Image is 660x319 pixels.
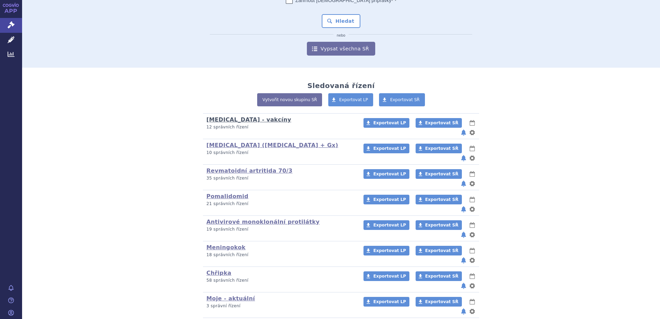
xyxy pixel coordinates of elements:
[416,220,462,230] a: Exportovat SŘ
[460,180,467,188] button: notifikace
[469,205,476,213] button: nastavení
[469,170,476,178] button: lhůty
[206,116,291,123] a: [MEDICAL_DATA] - vakcíny
[373,172,406,176] span: Exportovat LP
[206,278,355,283] p: 58 správních řízení
[469,119,476,127] button: lhůty
[425,120,458,125] span: Exportovat SŘ
[469,128,476,137] button: nastavení
[425,146,458,151] span: Exportovat SŘ
[469,256,476,264] button: nastavení
[363,118,409,128] a: Exportovat LP
[425,172,458,176] span: Exportovat SŘ
[328,93,373,106] a: Exportovat LP
[339,97,368,102] span: Exportovat LP
[206,226,355,232] p: 19 správních řízení
[469,154,476,162] button: nastavení
[373,274,406,279] span: Exportovat LP
[373,248,406,253] span: Exportovat LP
[373,120,406,125] span: Exportovat LP
[460,231,467,239] button: notifikace
[425,248,458,253] span: Exportovat SŘ
[469,180,476,188] button: nastavení
[363,271,409,281] a: Exportovat LP
[206,150,355,156] p: 10 správních řízení
[469,246,476,255] button: lhůty
[416,271,462,281] a: Exportovat SŘ
[460,256,467,264] button: notifikace
[363,220,409,230] a: Exportovat LP
[469,282,476,290] button: nastavení
[416,169,462,179] a: Exportovat SŘ
[469,195,476,204] button: lhůty
[390,97,420,102] span: Exportovat SŘ
[206,295,255,302] a: Moje - aktuální
[363,297,409,307] a: Exportovat LP
[469,231,476,239] button: nastavení
[416,297,462,307] a: Exportovat SŘ
[206,303,355,309] p: 3 správní řízení
[469,221,476,229] button: lhůty
[425,299,458,304] span: Exportovat SŘ
[373,197,406,202] span: Exportovat LP
[425,274,458,279] span: Exportovat SŘ
[206,219,320,225] a: Antivirové monoklonální protilátky
[425,223,458,228] span: Exportovat SŘ
[460,205,467,213] button: notifikace
[363,169,409,179] a: Exportovat LP
[363,195,409,204] a: Exportovat LP
[460,154,467,162] button: notifikace
[460,128,467,137] button: notifikace
[307,81,375,90] h2: Sledovaná řízení
[206,244,245,251] a: Meningokok
[460,307,467,316] button: notifikace
[425,197,458,202] span: Exportovat SŘ
[206,270,231,276] a: Chřipka
[373,223,406,228] span: Exportovat LP
[206,142,338,148] a: [MEDICAL_DATA] ([MEDICAL_DATA] + Gx)
[460,282,467,290] button: notifikace
[307,42,375,56] a: Vypsat všechna SŘ
[416,118,462,128] a: Exportovat SŘ
[469,298,476,306] button: lhůty
[206,201,355,207] p: 21 správních řízení
[363,246,409,255] a: Exportovat LP
[379,93,425,106] a: Exportovat SŘ
[416,144,462,153] a: Exportovat SŘ
[469,307,476,316] button: nastavení
[206,167,292,174] a: Revmatoidní artritida 70/3
[469,144,476,153] button: lhůty
[206,193,249,200] a: Pomalidomid
[416,246,462,255] a: Exportovat SŘ
[363,144,409,153] a: Exportovat LP
[373,299,406,304] span: Exportovat LP
[416,195,462,204] a: Exportovat SŘ
[333,33,349,38] i: nebo
[373,146,406,151] span: Exportovat LP
[206,124,355,130] p: 12 správních řízení
[206,252,355,258] p: 18 správních řízení
[322,14,361,28] button: Hledat
[257,93,322,106] a: Vytvořit novou skupinu SŘ
[469,272,476,280] button: lhůty
[206,175,355,181] p: 35 správních řízení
